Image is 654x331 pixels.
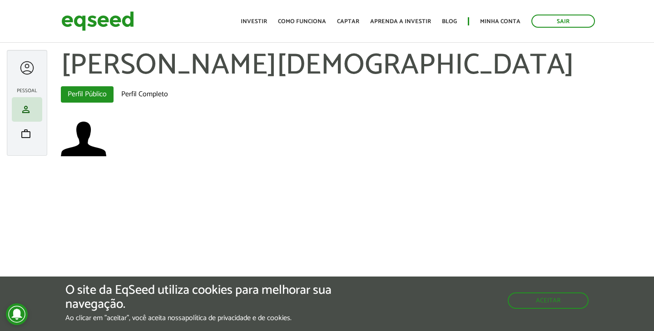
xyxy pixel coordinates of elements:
a: Expandir menu [19,59,35,76]
a: Blog [442,19,457,25]
a: Sair [531,15,595,28]
h1: [PERSON_NAME][DEMOGRAPHIC_DATA] [61,50,647,82]
img: Foto de Diogo Bispo Da Silva [61,116,106,162]
li: Meu portfólio [12,122,42,146]
span: work [20,128,31,139]
a: Perfil Completo [114,86,175,103]
a: work [14,128,40,139]
a: Aprenda a investir [370,19,431,25]
h2: Pessoal [12,88,42,94]
a: Perfil Público [61,86,114,103]
a: Como funciona [278,19,326,25]
button: Aceitar [508,292,589,309]
a: Ver perfil do usuário. [61,116,106,162]
a: política de privacidade e de cookies [185,315,290,322]
span: person [20,104,31,115]
h5: O site da EqSeed utiliza cookies para melhorar sua navegação. [65,283,379,311]
p: Ao clicar em "aceitar", você aceita nossa . [65,314,379,322]
a: person [14,104,40,115]
a: Minha conta [480,19,520,25]
a: Investir [241,19,267,25]
li: Meu perfil [12,97,42,122]
img: EqSeed [61,9,134,33]
a: Captar [337,19,359,25]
